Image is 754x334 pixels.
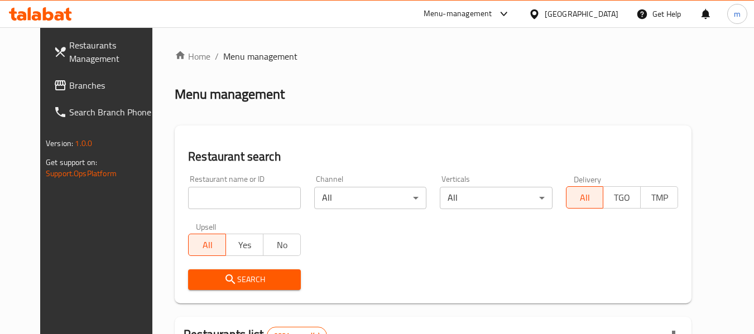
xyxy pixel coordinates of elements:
h2: Restaurant search [188,148,678,165]
span: Branches [69,79,157,92]
button: All [566,186,604,209]
a: Search Branch Phone [45,99,166,125]
span: TGO [608,190,636,206]
span: TMP [645,190,674,206]
span: No [268,237,296,253]
span: Restaurants Management [69,38,157,65]
span: Yes [230,237,259,253]
a: Support.OpsPlatform [46,166,117,181]
a: Branches [45,72,166,99]
div: [GEOGRAPHIC_DATA] [545,8,618,20]
button: Search [188,269,300,290]
span: Version: [46,136,73,151]
span: All [193,237,222,253]
div: All [314,187,426,209]
span: m [734,8,741,20]
nav: breadcrumb [175,50,691,63]
input: Search for restaurant name or ID.. [188,187,300,209]
button: No [263,234,301,256]
span: 1.0.0 [75,136,92,151]
span: Get support on: [46,155,97,170]
span: Search Branch Phone [69,105,157,119]
button: TGO [603,186,641,209]
button: All [188,234,226,256]
button: TMP [640,186,678,209]
label: Delivery [574,175,602,183]
div: Menu-management [424,7,492,21]
span: All [571,190,599,206]
a: Restaurants Management [45,32,166,72]
a: Home [175,50,210,63]
li: / [215,50,219,63]
button: Yes [225,234,263,256]
span: Menu management [223,50,297,63]
label: Upsell [196,222,217,230]
div: All [440,187,552,209]
h2: Menu management [175,85,285,103]
span: Search [197,273,291,287]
